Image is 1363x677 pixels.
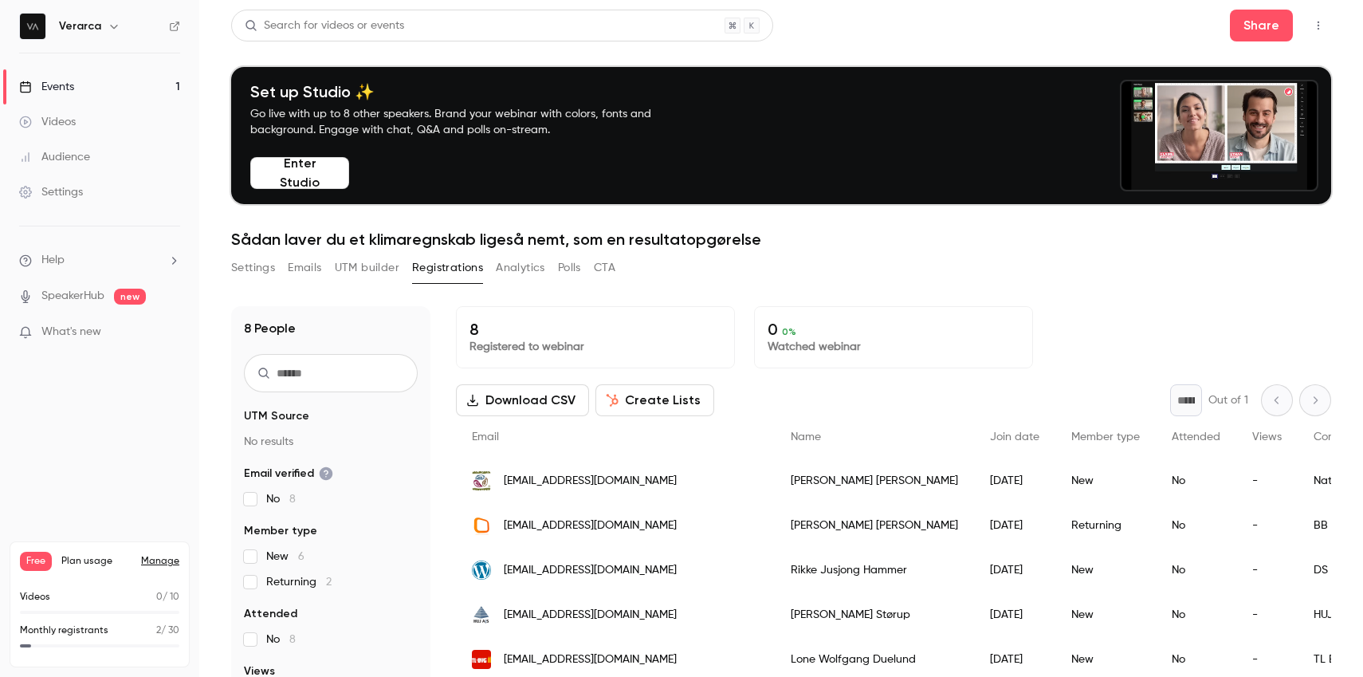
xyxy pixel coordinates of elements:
[1156,548,1236,592] div: No
[245,18,404,34] div: Search for videos or events
[20,14,45,39] img: Verarca
[791,431,821,443] span: Name
[775,503,974,548] div: [PERSON_NAME] [PERSON_NAME]
[456,384,589,416] button: Download CSV
[974,592,1055,637] div: [DATE]
[156,592,163,602] span: 0
[1172,431,1220,443] span: Attended
[19,149,90,165] div: Audience
[782,326,796,337] span: 0 %
[1156,459,1236,503] div: No
[1156,592,1236,637] div: No
[266,491,296,507] span: No
[496,255,545,281] button: Analytics
[244,523,317,539] span: Member type
[266,549,304,565] span: New
[775,459,974,503] div: [PERSON_NAME] [PERSON_NAME]
[335,255,399,281] button: UTM builder
[244,408,309,424] span: UTM Source
[472,468,491,494] img: natureplanet.com
[114,289,146,305] span: new
[289,634,296,645] span: 8
[289,494,296,505] span: 8
[974,503,1055,548] div: [DATE]
[244,319,296,338] h1: 8 People
[1156,503,1236,548] div: No
[244,434,418,450] p: No results
[504,518,677,534] span: [EMAIL_ADDRESS][DOMAIN_NAME]
[19,114,76,130] div: Videos
[768,320,1019,339] p: 0
[20,590,50,604] p: Videos
[1055,592,1156,637] div: New
[59,18,101,34] h6: Verarca
[231,230,1331,249] h1: Sådan laver du et klimaregnskab ligeså nemt, som en resultatopgørelse
[504,562,677,579] span: [EMAIL_ADDRESS][DOMAIN_NAME]
[990,431,1039,443] span: Join date
[1236,503,1298,548] div: -
[266,632,296,647] span: No
[161,325,180,340] iframe: Noticeable Trigger
[594,255,615,281] button: CTA
[974,459,1055,503] div: [DATE]
[1236,548,1298,592] div: -
[1055,459,1156,503] div: New
[41,252,65,269] span: Help
[469,320,721,339] p: 8
[775,592,974,637] div: [PERSON_NAME] Størup
[775,548,974,592] div: Rikke Jusjong Hammer
[244,466,333,482] span: Email verified
[156,590,179,604] p: / 10
[595,384,714,416] button: Create Lists
[1055,503,1156,548] div: Returning
[250,157,349,189] button: Enter Studio
[1055,548,1156,592] div: New
[156,624,179,638] p: / 30
[768,339,1019,355] p: Watched webinar
[20,552,52,571] span: Free
[250,106,689,138] p: Go live with up to 8 other speakers. Brand your webinar with colors, fonts and background. Engage...
[974,548,1055,592] div: [DATE]
[41,288,104,305] a: SpeakerHub
[250,82,689,101] h4: Set up Studio ✨
[1071,431,1140,443] span: Member type
[61,555,132,568] span: Plan usage
[472,561,491,580] img: ds-kvalitet.dk
[412,255,483,281] button: Registrations
[1236,459,1298,503] div: -
[326,577,332,588] span: 2
[1236,592,1298,637] div: -
[504,607,677,624] span: [EMAIL_ADDRESS][DOMAIN_NAME]
[558,255,581,281] button: Polls
[20,624,108,638] p: Monthly registrants
[19,252,180,269] li: help-dropdown-opener
[1230,10,1293,41] button: Share
[504,651,677,668] span: [EMAIL_ADDRESS][DOMAIN_NAME]
[19,184,83,200] div: Settings
[288,255,321,281] button: Emails
[1252,431,1282,443] span: Views
[266,574,332,590] span: Returning
[244,606,297,622] span: Attended
[41,324,101,340] span: What's new
[231,255,275,281] button: Settings
[472,431,499,443] span: Email
[298,551,304,562] span: 6
[156,626,161,636] span: 2
[469,339,721,355] p: Registered to webinar
[472,516,491,535] img: beierholm.dk
[472,650,491,669] img: tlbyg.dk
[472,605,491,624] img: huj.dk
[19,79,74,95] div: Events
[504,473,677,490] span: [EMAIL_ADDRESS][DOMAIN_NAME]
[1208,392,1248,408] p: Out of 1
[141,555,179,568] a: Manage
